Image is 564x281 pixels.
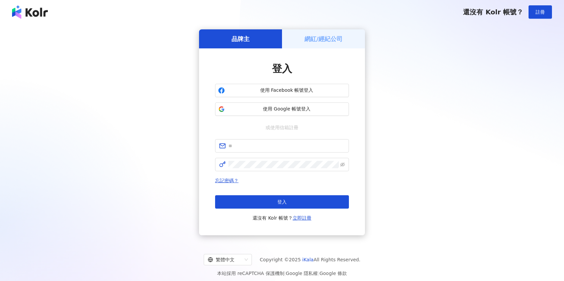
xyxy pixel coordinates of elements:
a: Google 條款 [319,271,347,276]
span: 使用 Google 帳號登入 [227,106,346,112]
span: 本站採用 reCAPTCHA 保護機制 [217,269,347,277]
span: 登入 [277,199,287,205]
span: 還沒有 Kolr 帳號？ [463,8,523,16]
button: 使用 Facebook 帳號登入 [215,84,349,97]
a: Google 隱私權 [286,271,318,276]
span: 註冊 [536,9,545,15]
button: 註冊 [529,5,552,19]
span: | [284,271,286,276]
a: 忘記密碼？ [215,178,239,183]
span: eye-invisible [340,162,345,167]
div: 繁體中文 [208,254,242,265]
img: logo [12,5,48,19]
span: | [318,271,319,276]
span: 或使用信箱註冊 [261,124,303,131]
a: 立即註冊 [293,215,311,221]
span: Copyright © 2025 All Rights Reserved. [260,256,361,264]
button: 登入 [215,195,349,209]
button: 使用 Google 帳號登入 [215,102,349,116]
span: 使用 Facebook 帳號登入 [227,87,346,94]
span: 還沒有 Kolr 帳號？ [253,214,311,222]
span: 登入 [272,63,292,74]
a: iKala [302,257,314,262]
h5: 品牌主 [231,35,250,43]
h5: 網紅/經紀公司 [304,35,343,43]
